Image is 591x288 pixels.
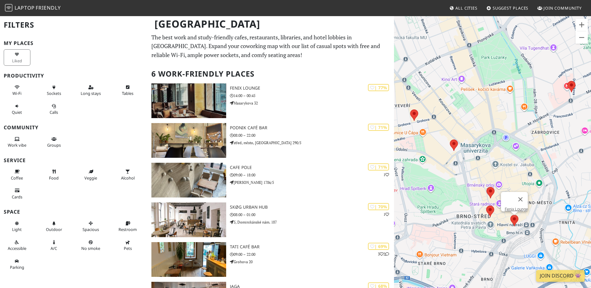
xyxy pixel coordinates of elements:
[150,16,393,33] h1: [GEOGRAPHIC_DATA]
[230,212,394,218] p: 08:00 – 01:00
[575,19,588,31] button: Zoom in
[151,202,226,237] img: SKØG Urban Hub
[230,93,394,99] p: 14:00 – 00:45
[114,82,141,99] button: Tables
[575,31,588,44] button: Zoom out
[4,125,144,131] h3: Community
[121,175,135,181] span: Alcohol
[4,185,30,202] button: Cards
[447,2,480,14] a: All Cities
[81,91,101,96] span: Long stays
[535,2,584,14] a: Join Community
[41,101,67,117] button: Calls
[15,4,35,11] span: Laptop
[230,205,394,210] h3: SKØG Urban Hub
[46,227,62,232] span: Outdoor area
[368,163,389,171] div: | 71%
[230,100,394,106] p: Masarykova 32
[12,194,22,200] span: Credit cards
[12,91,21,96] span: Stable Wi-Fi
[484,2,531,14] a: Suggest Places
[41,237,67,254] button: A/C
[49,175,59,181] span: Food
[230,179,394,185] p: [PERSON_NAME] 1786/5
[230,86,394,91] h3: Fenix Lounge
[114,218,141,235] button: Restroom
[151,242,226,277] img: TATI Café Bar
[536,270,585,282] a: Join Discord 👾
[4,82,30,99] button: Wi-Fi
[122,91,133,96] span: Work-friendly tables
[230,165,394,170] h3: cafe POLE
[4,134,30,150] button: Work vibe
[4,209,144,215] h3: Space
[230,172,394,178] p: 09:00 – 18:00
[383,211,389,217] p: 1
[368,84,389,91] div: | 77%
[5,4,12,11] img: LaptopFriendly
[78,237,104,254] button: No smoke
[50,109,58,115] span: Video/audio calls
[47,91,61,96] span: Power sockets
[41,82,67,99] button: Sockets
[230,251,394,257] p: 09:00 – 22:00
[151,123,226,158] img: Podnik café bar
[230,132,394,138] p: 08:00 – 22:00
[4,166,30,183] button: Coffee
[230,259,394,265] p: Grohova 20
[148,123,394,158] a: Podnik café bar | 71% Podnik café bar 08:00 – 22:00 střed, město, [GEOGRAPHIC_DATA] 290/5
[4,157,144,163] h3: Service
[230,219,394,225] p: 5, Dominikánské nám. 187
[36,4,60,11] span: Friendly
[151,163,226,197] img: cafe POLE
[148,83,394,118] a: Fenix Lounge | 77% Fenix Lounge 14:00 – 00:45 Masarykova 32
[119,227,137,232] span: Restroom
[78,166,104,183] button: Veggie
[114,237,141,254] button: Pets
[455,5,477,11] span: All Cities
[114,166,141,183] button: Alcohol
[148,163,394,197] a: cafe POLE | 71% 1 cafe POLE 09:00 – 18:00 [PERSON_NAME] 1786/5
[10,264,24,270] span: Parking
[41,218,67,235] button: Outdoor
[8,142,26,148] span: People working
[41,134,67,150] button: Groups
[4,218,30,235] button: Light
[124,246,132,251] span: Pet friendly
[78,218,104,235] button: Spacious
[12,227,22,232] span: Natural light
[83,227,99,232] span: Spacious
[41,166,67,183] button: Food
[81,246,100,251] span: Smoke free
[230,244,394,250] h3: TATI Café Bar
[148,202,394,237] a: SKØG Urban Hub | 70% 1 SKØG Urban Hub 08:00 – 01:00 5, Dominikánské nám. 187
[4,101,30,117] button: Quiet
[151,64,390,83] h2: 6 Work-Friendly Places
[78,82,104,99] button: Long stays
[4,40,144,46] h3: My Places
[5,3,61,14] a: LaptopFriendly LaptopFriendly
[230,140,394,146] p: střed, město, [GEOGRAPHIC_DATA] 290/5
[151,33,390,60] p: The best work and study-friendly cafes, restaurants, libraries, and hotel lobbies in [GEOGRAPHIC_...
[4,73,144,79] h3: Productivity
[12,109,22,115] span: Quiet
[368,243,389,250] div: | 69%
[4,237,30,254] button: Accessible
[8,246,26,251] span: Accessible
[151,83,226,118] img: Fenix Lounge
[368,124,389,131] div: | 71%
[383,172,389,178] p: 1
[493,5,529,11] span: Suggest Places
[11,175,23,181] span: Coffee
[47,142,61,148] span: Group tables
[230,125,394,131] h3: Podnik café bar
[4,256,30,272] button: Parking
[544,5,582,11] span: Join Community
[378,251,389,257] p: 3 2
[504,207,528,211] a: Fenix Lounge
[4,16,144,34] h2: Filters
[84,175,97,181] span: Veggie
[513,192,528,207] button: Close
[368,203,389,210] div: | 70%
[148,242,394,277] a: TATI Café Bar | 69% 32 TATI Café Bar 09:00 – 22:00 Grohova 20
